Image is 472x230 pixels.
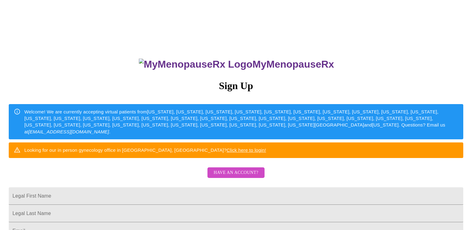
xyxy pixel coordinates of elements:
[139,59,252,70] img: MyMenopauseRx Logo
[10,59,464,70] h3: MyMenopauseRx
[207,167,265,178] button: Have an account?
[214,169,258,177] span: Have an account?
[24,144,266,156] div: Looking for our in person gynecology office in [GEOGRAPHIC_DATA], [GEOGRAPHIC_DATA]?
[24,106,458,138] div: Welcome! We are currently accepting virtual patients from [US_STATE], [US_STATE], [US_STATE], [US...
[226,147,266,153] a: Click here to login!
[28,129,109,134] em: [EMAIL_ADDRESS][DOMAIN_NAME]
[206,174,266,180] a: Have an account?
[9,80,463,92] h3: Sign Up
